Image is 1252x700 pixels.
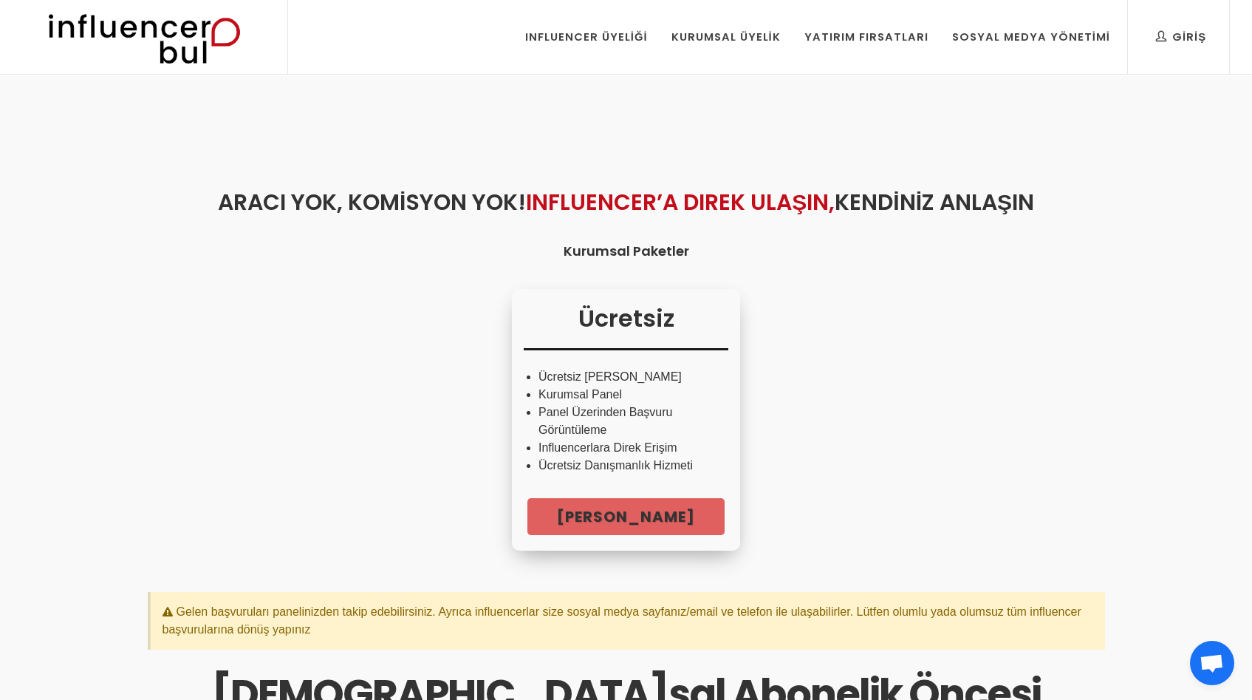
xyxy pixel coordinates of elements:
[804,29,928,45] div: Yatırım Fırsatları
[526,186,835,218] span: INFLUENCER’A DIREK ULAŞIN,
[671,29,781,45] div: Kurumsal Üyelik
[148,186,1105,219] h2: ARACI YOK, KOMİSYON YOK! KENDİNİZ ANLAŞIN
[538,404,714,439] li: Panel Üzerinden Başvuru Görüntüleme
[151,592,1105,650] div: Gelen başvuruları panelinizden takip edebilirsiniz. Ayrıca influencerlar size sosyal medya sayfan...
[524,301,728,350] h3: Ücretsiz
[952,29,1110,45] div: Sosyal Medya Yönetimi
[1190,641,1234,685] div: Açık sohbet
[538,457,714,475] li: Ücretsiz Danışmanlık Hizmeti
[525,29,648,45] div: Influencer Üyeliği
[538,439,714,457] li: Influencerlara Direk Erişim
[1156,29,1206,45] div: Giriş
[527,498,725,535] a: [PERSON_NAME]
[538,386,714,404] li: Kurumsal Panel
[538,368,714,386] li: Ücretsiz [PERSON_NAME]
[148,241,1105,261] h4: Kurumsal Paketler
